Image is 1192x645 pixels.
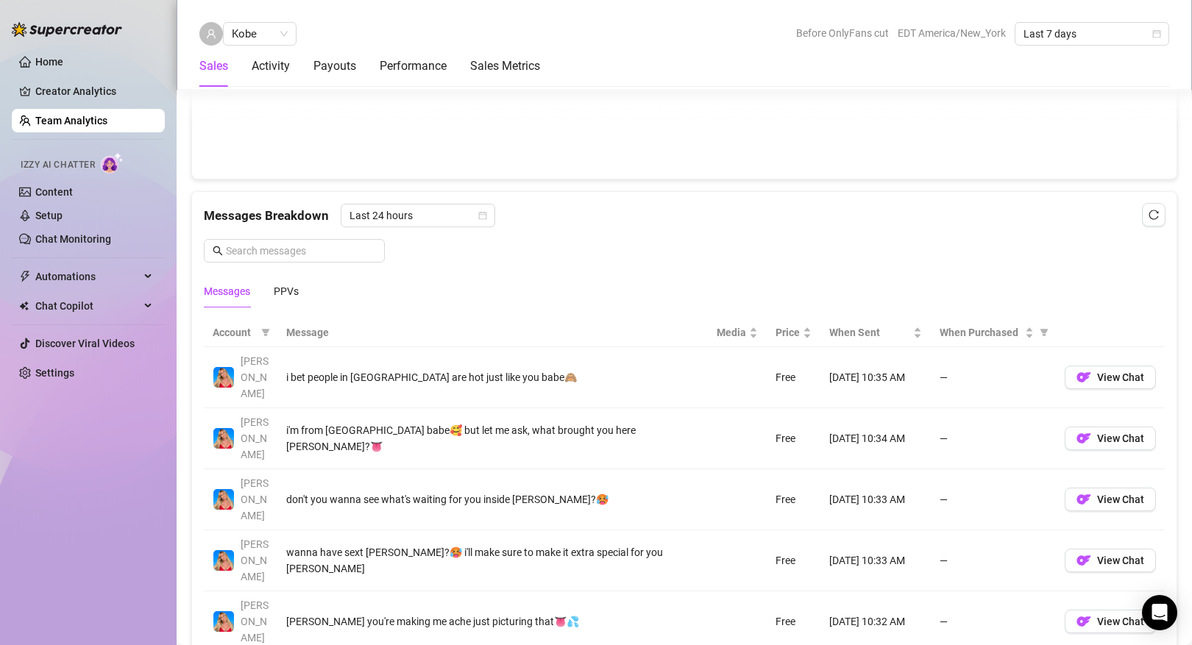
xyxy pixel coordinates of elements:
[252,57,290,75] div: Activity
[35,210,63,221] a: Setup
[829,324,910,341] span: When Sent
[1149,210,1159,220] span: reload
[940,324,1022,341] span: When Purchased
[213,324,255,341] span: Account
[35,233,111,245] a: Chat Monitoring
[931,469,1056,530] td: —
[350,204,486,227] span: Last 24 hours
[478,211,487,220] span: calendar
[1076,614,1091,629] img: OF
[21,158,95,172] span: Izzy AI Chatter
[1065,366,1156,389] button: OFView Chat
[776,324,800,341] span: Price
[1097,616,1144,627] span: View Chat
[1142,595,1177,630] div: Open Intercom Messenger
[35,186,73,198] a: Content
[35,115,107,126] a: Team Analytics
[286,491,699,507] div: don't you wanna see what's waiting for you inside [PERSON_NAME]?🥵
[213,550,234,571] img: Ashley
[241,416,269,460] span: [PERSON_NAME]
[261,328,270,337] span: filter
[35,265,140,288] span: Automations
[767,408,820,469] td: Free
[286,544,699,577] div: wanna have sext [PERSON_NAME]?🥵 i'll make sure to make it extra special for you [PERSON_NAME]
[820,530,931,591] td: [DATE] 10:33 AM
[931,347,1056,408] td: —
[1065,436,1156,448] a: OFView Chat
[1097,493,1144,505] span: View Chat
[286,369,699,385] div: i bet people in [GEOGRAPHIC_DATA] are hot just like you babe🙈
[820,408,931,469] td: [DATE] 10:34 AM
[767,530,820,591] td: Free
[767,347,820,408] td: Free
[277,318,708,347] th: Message
[12,22,122,37] img: logo-BBDzfeDw.svg
[204,283,250,299] div: Messages
[1065,558,1156,570] a: OFView Chat
[1065,427,1156,450] button: OFView Chat
[241,599,269,644] span: [PERSON_NAME]
[241,355,269,399] span: [PERSON_NAME]
[35,367,74,379] a: Settings
[1040,328,1049,337] span: filter
[820,469,931,530] td: [DATE] 10:33 AM
[767,469,820,530] td: Free
[313,57,356,75] div: Payouts
[1076,370,1091,385] img: OF
[1065,549,1156,572] button: OFView Chat
[1076,553,1091,568] img: OF
[1076,492,1091,507] img: OF
[35,79,153,103] a: Creator Analytics
[19,271,31,282] span: thunderbolt
[1065,375,1156,387] a: OFView Chat
[1037,321,1051,343] span: filter
[820,347,931,408] td: [DATE] 10:35 AM
[796,22,889,44] span: Before OnlyFans cut
[820,318,931,347] th: When Sent
[1065,610,1156,633] button: OFView Chat
[213,246,223,256] span: search
[1024,23,1160,45] span: Last 7 days
[1097,555,1144,566] span: View Chat
[708,318,767,347] th: Media
[380,57,447,75] div: Performance
[101,152,124,174] img: AI Chatter
[931,530,1056,591] td: —
[241,538,269,582] span: [PERSON_NAME]
[213,428,234,449] img: Ashley
[274,283,299,299] div: PPVs
[1097,371,1144,383] span: View Chat
[213,611,234,632] img: Ashley
[206,29,216,39] span: user
[199,57,228,75] div: Sales
[470,57,540,75] div: Sales Metrics
[767,318,820,347] th: Price
[1152,29,1161,38] span: calendar
[258,321,273,343] span: filter
[898,22,1006,44] span: EDT America/New_York
[35,56,63,68] a: Home
[1065,488,1156,511] button: OFView Chat
[1076,431,1091,446] img: OF
[717,324,746,341] span: Media
[35,294,140,318] span: Chat Copilot
[35,338,135,349] a: Discover Viral Videos
[286,613,699,630] div: [PERSON_NAME] you're making me ache just picturing that👅💦
[232,23,288,45] span: Kobe
[286,422,699,455] div: i'm from [GEOGRAPHIC_DATA] babe🥰 but let me ask, what brought you here [PERSON_NAME]?👅
[241,477,269,521] span: [PERSON_NAME]
[1065,619,1156,631] a: OFView Chat
[931,408,1056,469] td: —
[19,301,29,311] img: Chat Copilot
[1065,497,1156,509] a: OFView Chat
[204,204,1165,227] div: Messages Breakdown
[931,318,1056,347] th: When Purchased
[1097,432,1144,444] span: View Chat
[226,243,376,259] input: Search messages
[213,367,234,388] img: Ashley
[213,489,234,510] img: Ashley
